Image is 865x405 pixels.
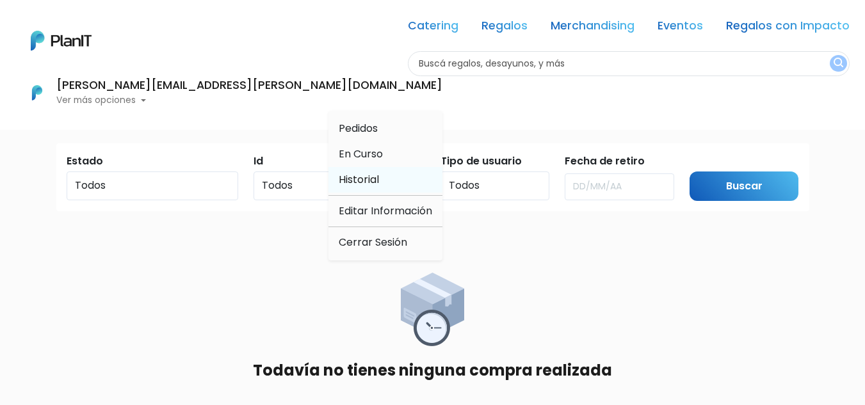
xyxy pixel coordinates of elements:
input: Buscar [690,171,799,202]
img: order_placed-5f5e6e39e5ae547ca3eba8c261e01d413ae1761c3de95d077eb410d5aebd280f.png [401,273,464,346]
a: Catering [408,20,458,36]
button: PlanIt Logo [PERSON_NAME][EMAIL_ADDRESS][PERSON_NAME][DOMAIN_NAME] Ver más opciones [15,76,442,109]
label: Fecha de retiro [565,154,645,169]
label: Tipo de usuario [441,154,522,169]
input: DD/MM/AA [565,173,674,200]
a: Regalos con Impacto [726,20,850,36]
a: Eventos [658,20,703,36]
a: Merchandising [551,20,635,36]
img: PlanIt Logo [31,31,92,51]
h4: Todavía no tienes ninguna compra realizada [253,361,612,380]
span: Historial [339,172,379,187]
h6: [PERSON_NAME][EMAIL_ADDRESS][PERSON_NAME][DOMAIN_NAME] [56,80,442,91]
img: search_button-432b6d5273f82d61273b3651a40e1bd1b912527efae98b1b7a1b2c0702e16a8d.svg [834,58,843,70]
a: En Curso [328,141,442,167]
div: ¿Necesitás ayuda? [66,12,184,37]
a: Cerrar Sesión [328,230,442,255]
a: Regalos [481,20,528,36]
label: Id [254,154,263,169]
span: Pedidos [339,121,378,136]
span: En Curso [339,147,383,161]
a: Editar Información [328,198,442,224]
p: Ver más opciones [56,96,442,105]
input: Buscá regalos, desayunos, y más [408,51,850,76]
label: Submit [690,154,727,169]
a: Historial [328,167,442,193]
img: PlanIt Logo [23,79,51,107]
label: Estado [67,154,103,169]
